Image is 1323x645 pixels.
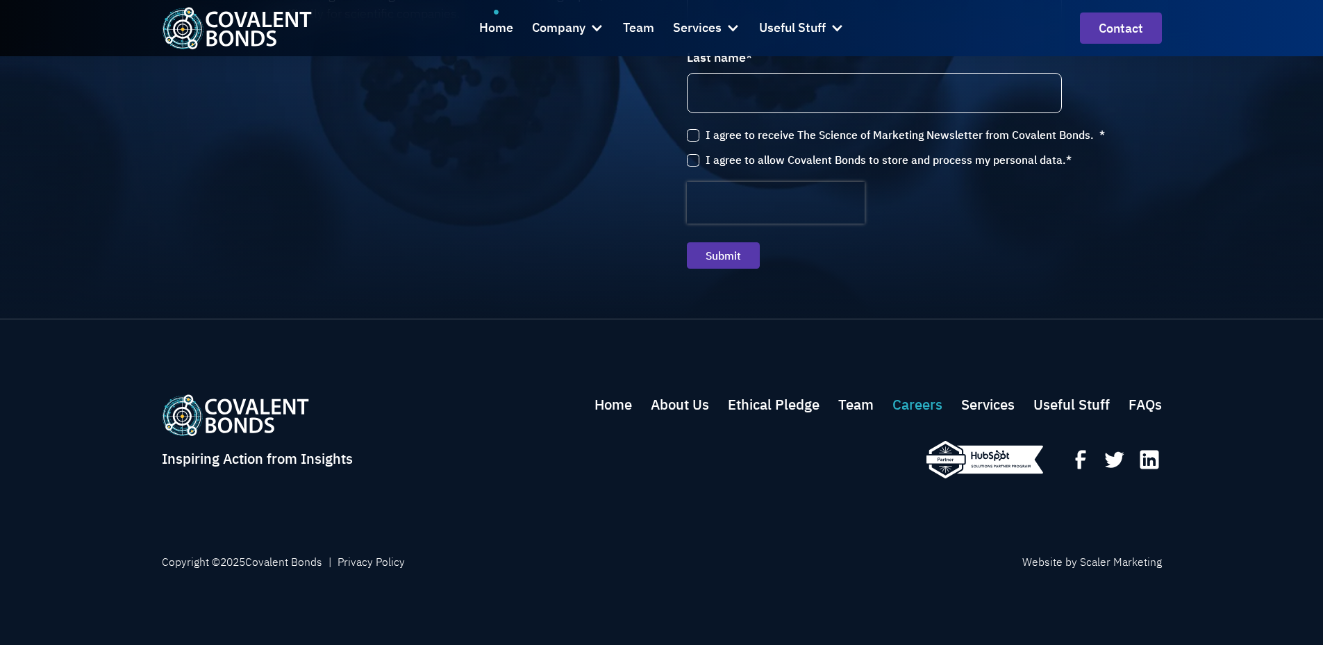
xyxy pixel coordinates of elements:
div: Company [532,18,585,38]
a: careers [892,394,942,415]
div: Home [479,18,513,38]
a: team [838,394,874,415]
a: services [961,394,1015,415]
a: contact [1080,12,1162,44]
div: Services [673,18,722,38]
div: Useful Stuff [759,18,826,38]
a: about us [651,394,709,415]
div: Services [673,10,740,47]
iframe: Chat Widget [1115,495,1323,645]
span: 2025 [220,555,245,569]
a: Team [623,10,654,47]
a: useful stuff [1129,394,1162,415]
a: Website by Scaler Marketing [1022,554,1162,571]
a: home [594,394,632,415]
a: useful stuff [1033,394,1110,415]
p: I agree to allow Covalent Bonds to store and process my personal data. [706,153,1066,167]
div: Team [623,18,654,38]
p: I agree to receive The Science of Marketing Newsletter from Covalent Bonds. [706,128,1094,142]
input: I agree to receive The Science of Marketing Newsletter from Covalent Bonds. * [687,129,699,142]
a: Privacy Policy [338,554,405,571]
img: Covalent Bonds White / Teal Logo [162,7,312,49]
a: about us [728,394,819,415]
div: Company [532,10,604,47]
a: Home [479,10,513,47]
div: Inspiring Action from Insights [162,449,353,469]
img: Covalent Bonds White / Teal Logo [162,394,309,436]
input: Submit [687,242,760,269]
div: Useful Stuff [759,10,844,47]
a: home [162,7,312,49]
div: Copyright © Covalent Bonds [162,554,322,571]
input: I agree to allow Covalent Bonds to store and process my personal data.* [687,154,699,167]
span: Last name [687,49,746,65]
iframe: reCAPTCHA [687,182,865,224]
div: | [328,554,331,571]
